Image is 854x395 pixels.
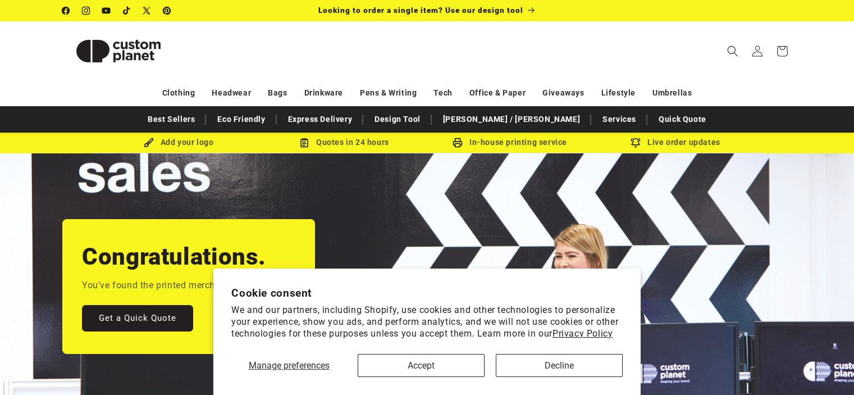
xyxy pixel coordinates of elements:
[231,305,623,339] p: We and our partners, including Shopify, use cookies and other technologies to personalize your ex...
[162,83,195,103] a: Clothing
[631,138,641,148] img: Order updates
[437,110,586,129] a: [PERSON_NAME] / [PERSON_NAME]
[144,138,154,148] img: Brush Icon
[231,354,346,377] button: Manage preferences
[62,26,175,76] img: Custom Planet
[231,287,623,299] h2: Cookie consent
[720,39,745,63] summary: Search
[96,135,262,149] div: Add your logo
[496,354,623,377] button: Decline
[212,110,271,129] a: Eco Friendly
[601,83,636,103] a: Lifestyle
[82,305,193,332] a: Get a Quick Quote
[552,328,613,339] a: Privacy Policy
[282,110,358,129] a: Express Delivery
[369,110,426,129] a: Design Tool
[212,83,251,103] a: Headwear
[653,110,712,129] a: Quick Quote
[433,83,452,103] a: Tech
[318,6,523,15] span: Looking to order a single item? Use our design tool
[360,83,417,103] a: Pens & Writing
[58,21,179,80] a: Custom Planet
[268,83,287,103] a: Bags
[469,83,526,103] a: Office & Paper
[304,83,343,103] a: Drinkware
[453,138,463,148] img: In-house printing
[542,83,584,103] a: Giveaways
[597,110,642,129] a: Services
[262,135,427,149] div: Quotes in 24 hours
[593,135,759,149] div: Live order updates
[427,135,593,149] div: In-house printing service
[142,110,200,129] a: Best Sellers
[82,278,251,294] p: You've found the printed merch experts.
[249,360,330,371] span: Manage preferences
[82,242,266,272] h2: Congratulations.
[299,138,309,148] img: Order Updates Icon
[652,83,692,103] a: Umbrellas
[358,354,485,377] button: Accept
